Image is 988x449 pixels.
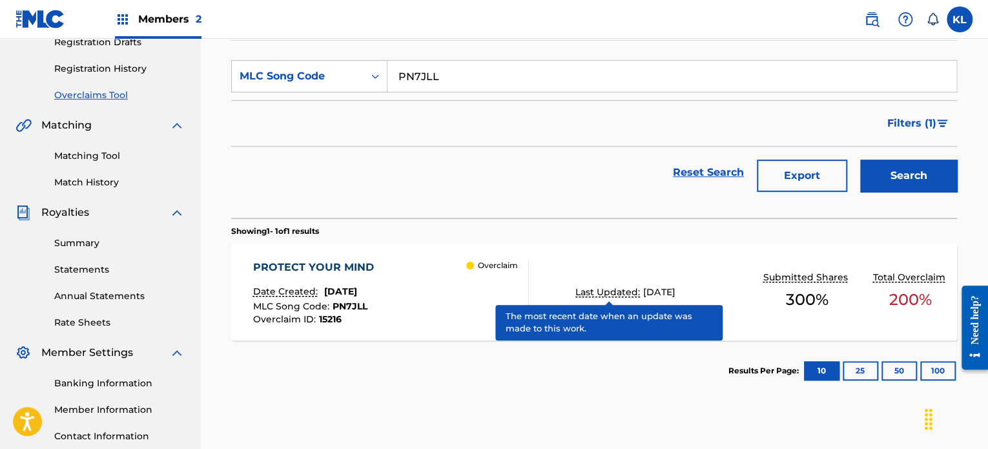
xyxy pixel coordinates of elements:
[54,377,185,390] a: Banking Information
[15,10,65,28] img: MLC Logo
[892,6,918,32] div: Help
[54,289,185,303] a: Annual Statements
[872,271,948,284] p: Total Overclaim
[41,205,89,220] span: Royalties
[786,288,828,311] span: 300 %
[757,160,847,192] button: Export
[54,176,185,189] a: Match History
[324,286,357,297] span: [DATE]
[859,6,885,32] a: Public Search
[843,361,878,381] button: 25
[15,345,31,360] img: Member Settings
[240,68,356,84] div: MLC Song Code
[319,313,342,325] span: 15216
[54,430,185,443] a: Contact Information
[41,118,92,133] span: Matching
[138,12,201,26] span: Members
[41,345,133,360] span: Member Settings
[763,271,851,284] p: Submitted Shares
[231,225,319,237] p: Showing 1 - 1 of 1 results
[15,205,31,220] img: Royalties
[918,400,939,439] div: Drag
[54,89,185,102] a: Overclaims Tool
[54,263,185,277] a: Statements
[169,345,185,360] img: expand
[898,12,913,27] img: help
[881,361,917,381] button: 50
[575,286,643,299] p: Last Updated:
[804,361,839,381] button: 10
[666,158,750,187] a: Reset Search
[253,313,319,325] span: Overclaim ID :
[231,60,957,198] form: Search Form
[864,12,880,27] img: search
[196,13,201,25] span: 2
[54,403,185,417] a: Member Information
[880,107,957,140] button: Filters (1)
[920,361,956,381] button: 100
[54,36,185,49] a: Registration Drafts
[923,387,988,449] iframe: Chat Widget
[115,12,130,27] img: Top Rightsholders
[887,116,936,131] span: Filters ( 1 )
[54,316,185,329] a: Rate Sheets
[253,260,380,275] div: PROTECT YOUR MIND
[937,120,948,127] img: filter
[952,276,988,380] iframe: Resource Center
[947,6,973,32] div: User Menu
[169,205,185,220] img: expand
[253,285,321,298] p: Date Created:
[169,118,185,133] img: expand
[54,149,185,163] a: Matching Tool
[889,288,932,311] span: 200 %
[728,365,802,377] p: Results Per Page:
[231,244,957,340] a: PROTECT YOUR MINDDate Created:[DATE]MLC Song Code:PN7JLLOverclaim ID:15216 OverclaimLast Updated:...
[926,13,939,26] div: Notifications
[333,300,367,312] span: PN7JLL
[643,286,675,298] span: [DATE]
[253,300,333,312] span: MLC Song Code :
[54,62,185,76] a: Registration History
[478,260,518,271] p: Overclaim
[15,118,32,133] img: Matching
[860,160,957,192] button: Search
[54,236,185,250] a: Summary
